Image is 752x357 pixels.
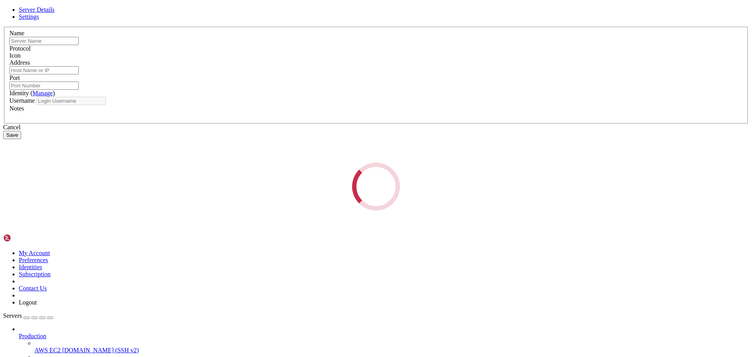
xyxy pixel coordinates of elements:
[9,45,31,52] label: Protocol
[19,257,48,263] a: Preferences
[3,312,53,319] a: Servers
[9,97,35,104] label: Username
[19,271,51,277] a: Subscription
[3,124,749,131] div: Cancel
[31,90,55,96] span: ( )
[9,52,20,59] label: Icon
[33,90,53,96] a: Manage
[19,285,47,292] a: Contact Us
[19,333,749,340] a: Production
[3,312,22,319] span: Servers
[3,234,48,242] img: Shellngn
[9,59,30,66] label: Address
[19,13,39,20] a: Settings
[3,131,21,139] button: Save
[3,3,650,10] x-row: Connecting [TECHNICAL_ID]...
[19,264,42,270] a: Identities
[19,333,46,339] span: Production
[9,90,55,96] label: Identity
[9,82,79,90] input: Port Number
[36,97,106,105] input: Login Username
[34,347,749,354] a: AWS EC2 [DOMAIN_NAME] (SSH v2)
[19,299,37,306] a: Logout
[344,155,408,218] div: Loading...
[19,6,54,13] a: Server Details
[62,347,139,353] span: [DOMAIN_NAME] (SSH v2)
[34,340,749,354] li: AWS EC2 [DOMAIN_NAME] (SSH v2)
[9,30,24,36] label: Name
[9,37,79,45] input: Server Name
[3,10,6,16] div: (0, 1)
[9,105,24,112] label: Notes
[9,74,20,81] label: Port
[9,66,79,74] input: Host Name or IP
[34,347,61,353] span: AWS EC2
[19,250,50,256] a: My Account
